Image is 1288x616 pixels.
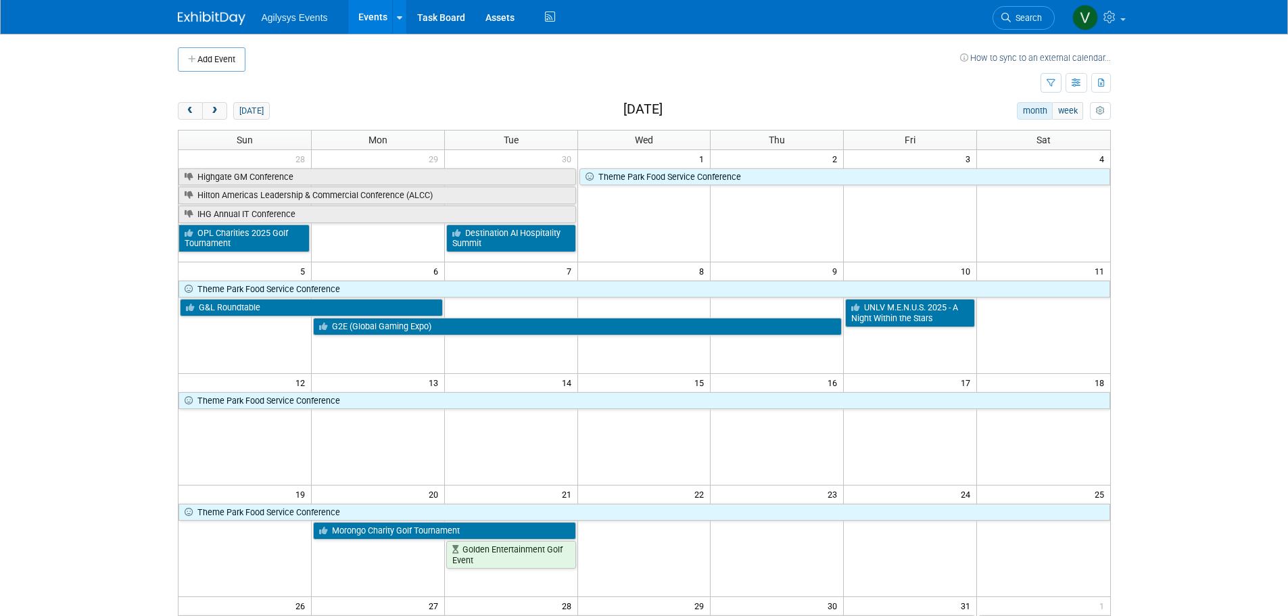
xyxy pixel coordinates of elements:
a: Search [993,6,1055,30]
span: 17 [959,374,976,391]
span: Agilysys Events [262,12,328,23]
span: Search [1011,13,1042,23]
button: next [202,102,227,120]
a: G2E (Global Gaming Expo) [313,318,842,335]
span: 20 [427,485,444,502]
span: 26 [294,597,311,614]
span: 21 [560,485,577,502]
button: [DATE] [233,102,269,120]
span: 31 [959,597,976,614]
h2: [DATE] [623,102,663,117]
button: week [1052,102,1083,120]
a: How to sync to an external calendar... [960,53,1111,63]
span: 5 [299,262,311,279]
a: G&L Roundtable [180,299,443,316]
span: 30 [826,597,843,614]
span: 9 [831,262,843,279]
span: 27 [427,597,444,614]
span: 1 [698,150,710,167]
span: 29 [427,150,444,167]
span: 3 [964,150,976,167]
span: 7 [565,262,577,279]
span: Wed [635,135,653,145]
span: 15 [693,374,710,391]
span: 4 [1098,150,1110,167]
span: 13 [427,374,444,391]
a: Hilton Americas Leadership & Commercial Conference (ALCC) [178,187,576,204]
span: 1 [1098,597,1110,614]
button: month [1017,102,1053,120]
span: Sat [1036,135,1051,145]
a: Highgate GM Conference [178,168,576,186]
span: 11 [1093,262,1110,279]
a: Theme Park Food Service Conference [579,168,1110,186]
span: 16 [826,374,843,391]
span: 23 [826,485,843,502]
a: Morongo Charity Golf Tournament [313,522,576,540]
span: Fri [905,135,915,145]
span: 24 [959,485,976,502]
span: 28 [294,150,311,167]
img: ExhibitDay [178,11,245,25]
span: 14 [560,374,577,391]
a: Destination AI Hospitality Summit [446,224,576,252]
a: Theme Park Food Service Conference [178,392,1110,410]
span: Mon [368,135,387,145]
span: 19 [294,485,311,502]
button: prev [178,102,203,120]
span: 6 [432,262,444,279]
span: 25 [1093,485,1110,502]
span: Thu [769,135,785,145]
a: UNLV M.E.N.U.S. 2025 - A Night Within the Stars [845,299,975,327]
span: 8 [698,262,710,279]
a: IHG Annual IT Conference [178,206,576,223]
span: 28 [560,597,577,614]
a: Golden Entertainment Golf Event [446,541,576,569]
span: Sun [237,135,253,145]
a: Theme Park Food Service Conference [178,504,1110,521]
button: myCustomButton [1090,102,1110,120]
span: 29 [693,597,710,614]
span: 12 [294,374,311,391]
span: 10 [959,262,976,279]
span: 30 [560,150,577,167]
span: 2 [831,150,843,167]
span: 22 [693,485,710,502]
i: Personalize Calendar [1096,107,1105,116]
img: Vaitiare Munoz [1072,5,1098,30]
a: OPL Charities 2025 Golf Tournament [178,224,310,252]
a: Theme Park Food Service Conference [178,281,1110,298]
button: Add Event [178,47,245,72]
span: Tue [504,135,519,145]
span: 18 [1093,374,1110,391]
